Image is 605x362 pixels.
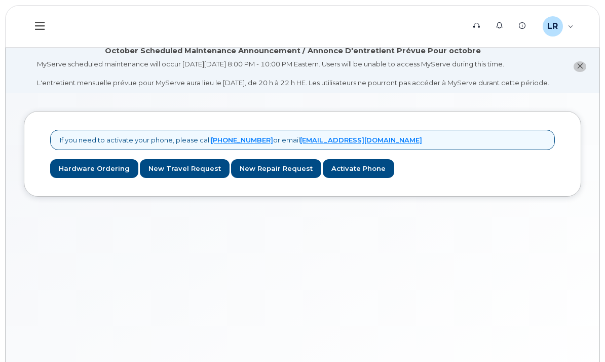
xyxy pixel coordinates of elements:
[211,136,273,144] a: [PHONE_NUMBER]
[323,159,394,178] a: Activate Phone
[37,59,549,88] div: MyServe scheduled maintenance will occur [DATE][DATE] 8:00 PM - 10:00 PM Eastern. Users will be u...
[60,135,422,145] p: If you need to activate your phone, please call or email
[574,61,586,72] button: close notification
[105,46,481,56] div: October Scheduled Maintenance Announcement / Annonce D'entretient Prévue Pour octobre
[140,159,230,178] a: New Travel Request
[50,159,138,178] a: Hardware Ordering
[231,159,321,178] a: New Repair Request
[300,136,422,144] a: [EMAIL_ADDRESS][DOMAIN_NAME]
